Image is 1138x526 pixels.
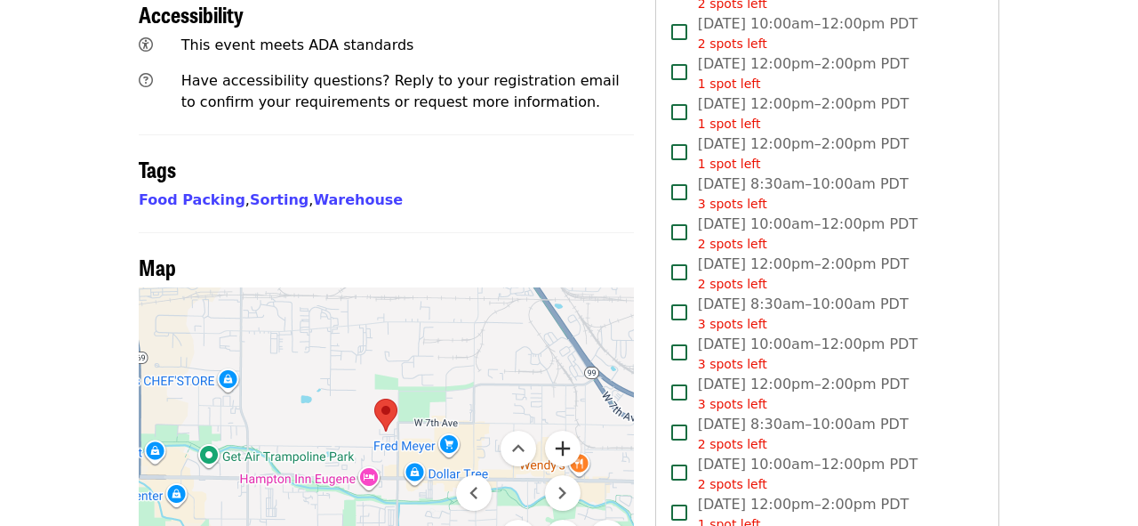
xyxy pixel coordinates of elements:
[501,431,536,466] button: Move up
[139,191,245,208] a: Food Packing
[698,117,761,131] span: 1 spot left
[181,36,414,53] span: This event meets ADA standards
[698,414,909,454] span: [DATE] 8:30am–10:00am PDT
[139,191,250,208] span: ,
[698,237,767,251] span: 2 spots left
[139,251,176,282] span: Map
[698,334,918,374] span: [DATE] 10:00am–12:00pm PDT
[698,437,767,451] span: 2 spots left
[545,431,581,466] button: Zoom in
[456,475,492,511] button: Move left
[698,357,767,371] span: 3 spots left
[698,134,910,174] span: [DATE] 12:00pm–2:00pm PDT
[698,214,918,254] span: [DATE] 10:00am–12:00pm PDT
[698,13,918,53] span: [DATE] 10:00am–12:00pm PDT
[698,93,910,134] span: [DATE] 12:00pm–2:00pm PDT
[250,191,313,208] span: ,
[698,294,909,334] span: [DATE] 8:30am–10:00am PDT
[250,191,309,208] a: Sorting
[698,174,909,214] span: [DATE] 8:30am–10:00am PDT
[181,72,620,110] span: Have accessibility questions? Reply to your registration email to confirm your requirements or re...
[698,254,910,294] span: [DATE] 12:00pm–2:00pm PDT
[698,454,918,494] span: [DATE] 10:00am–12:00pm PDT
[698,477,767,491] span: 2 spots left
[545,475,581,511] button: Move right
[698,317,767,331] span: 3 spots left
[698,77,761,91] span: 1 spot left
[698,197,767,211] span: 3 spots left
[698,36,767,51] span: 2 spots left
[698,397,767,411] span: 3 spots left
[698,53,910,93] span: [DATE] 12:00pm–2:00pm PDT
[698,374,910,414] span: [DATE] 12:00pm–2:00pm PDT
[698,277,767,291] span: 2 spots left
[698,157,761,171] span: 1 spot left
[139,153,176,184] span: Tags
[139,36,153,53] i: universal-access icon
[313,191,403,208] a: Warehouse
[139,72,153,89] i: question-circle icon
